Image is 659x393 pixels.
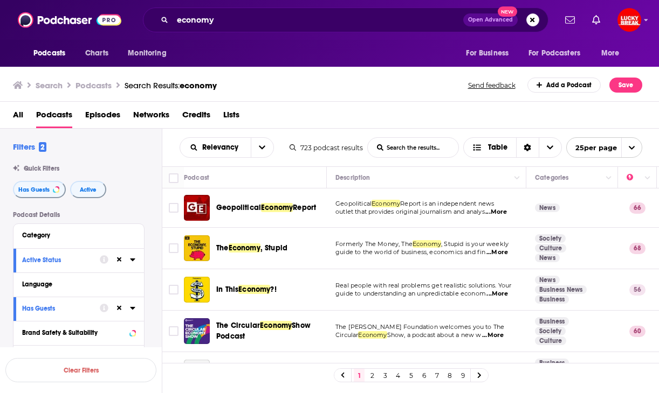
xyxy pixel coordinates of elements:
[180,80,217,90] span: economy
[641,172,654,185] button: Column Actions
[22,231,128,239] div: Category
[358,331,387,339] span: Economy
[335,331,358,339] span: Circular
[216,243,229,252] span: The
[169,285,179,294] span: Toggle select row
[535,171,568,184] div: Categories
[36,106,72,128] a: Podcasts
[169,326,179,336] span: Toggle select row
[567,139,617,156] span: 25 per page
[216,285,238,294] span: In This
[535,336,566,345] a: Culture
[133,106,169,128] span: Networks
[528,46,580,61] span: For Podcasters
[335,290,486,297] span: guide to understanding an unpredictable econom
[466,46,509,61] span: For Business
[22,280,128,288] div: Language
[335,240,413,248] span: Formerly The Money, The
[261,203,293,212] span: Economy
[335,282,511,289] span: Real people with real problems get realistic solutions. Your
[602,172,615,185] button: Column Actions
[238,285,270,294] span: Economy
[617,8,641,32] img: User Profile
[22,326,135,339] button: Brand Safety & Suitability
[535,327,566,335] a: Society
[535,276,560,284] a: News
[13,106,23,128] a: All
[498,6,517,17] span: New
[85,106,120,128] a: Episodes
[125,80,217,90] div: Search Results:
[413,240,441,248] span: Economy
[521,43,596,64] button: open menu
[22,253,100,266] button: Active Status
[535,203,560,212] a: News
[335,200,372,207] span: Geopolitical
[418,369,429,382] a: 6
[380,369,390,382] a: 3
[406,369,416,382] a: 5
[601,46,620,61] span: More
[182,106,210,128] a: Credits
[588,11,605,29] a: Show notifications dropdown
[36,80,63,90] h3: Search
[260,321,292,330] span: Economy
[70,181,106,198] button: Active
[216,320,323,342] a: The CircularEconomyShow Podcast
[457,369,468,382] a: 9
[216,202,316,213] a: GeopoliticalEconomyReport
[180,144,251,151] button: open menu
[367,369,377,382] a: 2
[444,369,455,382] a: 8
[527,78,601,93] a: Add a Podcast
[39,142,46,152] span: 2
[13,181,66,198] button: Has Guests
[535,244,566,252] a: Culture
[223,106,239,128] a: Lists
[184,318,210,344] a: The Circular Economy Show Podcast
[260,243,287,252] span: , Stupid
[482,331,504,340] span: ...More
[169,243,179,253] span: Toggle select row
[184,171,209,184] div: Podcast
[441,240,509,248] span: , Stupid is your weekly
[78,43,115,64] a: Charts
[13,211,145,219] p: Podcast Details
[354,369,365,382] a: 1
[184,277,210,303] img: In This Economy?!
[594,43,633,64] button: open menu
[85,46,108,61] span: Charts
[18,10,121,30] img: Podchaser - Follow, Share and Rate Podcasts
[335,171,370,184] div: Description
[463,137,562,158] h2: Choose View
[75,80,112,90] h3: Podcasts
[184,235,210,261] img: The Economy, Stupid
[18,187,50,193] span: Has Guests
[629,243,646,254] p: 68
[128,46,166,61] span: Monitoring
[393,369,403,382] a: 4
[629,284,646,295] p: 56
[535,254,560,262] a: News
[465,81,519,90] button: Send feedback
[270,285,276,294] span: ?!
[125,80,217,90] a: Search Results:economy
[335,208,485,215] span: outlet that provides original journalism and analys
[535,359,569,367] a: Business
[22,329,126,336] div: Brand Safety & Suitability
[335,248,485,256] span: guide to the world of business, economics and fin
[22,228,135,242] button: Category
[485,208,507,216] span: ...More
[372,200,400,207] span: Economy
[535,234,566,243] a: Society
[535,285,587,294] a: Business News
[173,11,463,29] input: Search podcasts, credits, & more...
[216,321,260,330] span: The Circular
[169,203,179,213] span: Toggle select row
[387,331,482,339] span: Show, a podcast about a new w
[24,165,59,172] span: Quick Filters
